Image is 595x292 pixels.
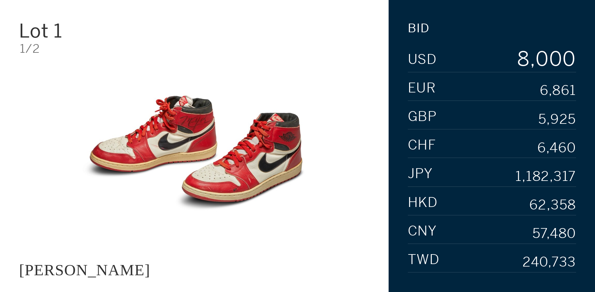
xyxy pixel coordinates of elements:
[20,43,370,55] div: 1/2
[408,81,436,95] span: EUR
[408,138,436,152] span: CHF
[529,198,576,212] div: 62,358
[535,49,549,69] div: 0
[408,167,433,181] span: JPY
[515,170,576,183] div: 1,182,317
[408,196,438,209] span: HKD
[408,224,437,238] span: CNY
[540,84,576,98] div: 6,861
[516,49,530,69] div: 8
[532,227,576,241] div: 57,480
[408,22,430,34] div: Bid
[19,21,136,40] div: Lot 1
[516,69,530,89] div: 9
[562,49,576,69] div: 0
[408,110,437,124] span: GBP
[19,261,150,279] div: [PERSON_NAME]
[522,256,576,269] div: 240,733
[549,49,563,69] div: 0
[62,64,327,241] img: JACQUES MAJORELLE
[408,253,440,267] span: TWD
[537,141,576,155] div: 6,460
[538,113,576,126] div: 5,925
[408,53,437,66] span: USD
